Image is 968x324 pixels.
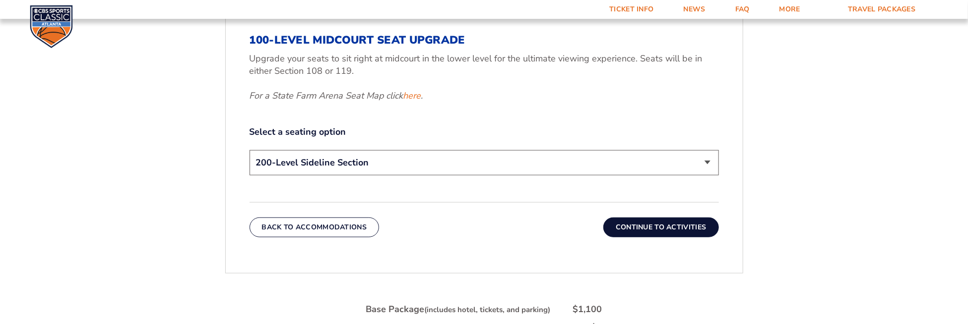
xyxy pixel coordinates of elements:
p: Upgrade your seats to sit right at midcourt in the lower level for the ultimate viewing experienc... [250,53,719,77]
small: (includes hotel, tickets, and parking) [425,305,551,315]
img: CBS Sports Classic [30,5,73,48]
em: For a State Farm Arena Seat Map click . [250,90,423,102]
button: Back To Accommodations [250,217,380,237]
label: Select a seating option [250,126,719,138]
h3: 100-Level Midcourt Seat Upgrade [250,34,719,47]
div: Base Package [366,303,551,316]
a: here [403,90,421,102]
div: $1,100 [573,303,602,316]
button: Continue To Activities [603,217,719,237]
